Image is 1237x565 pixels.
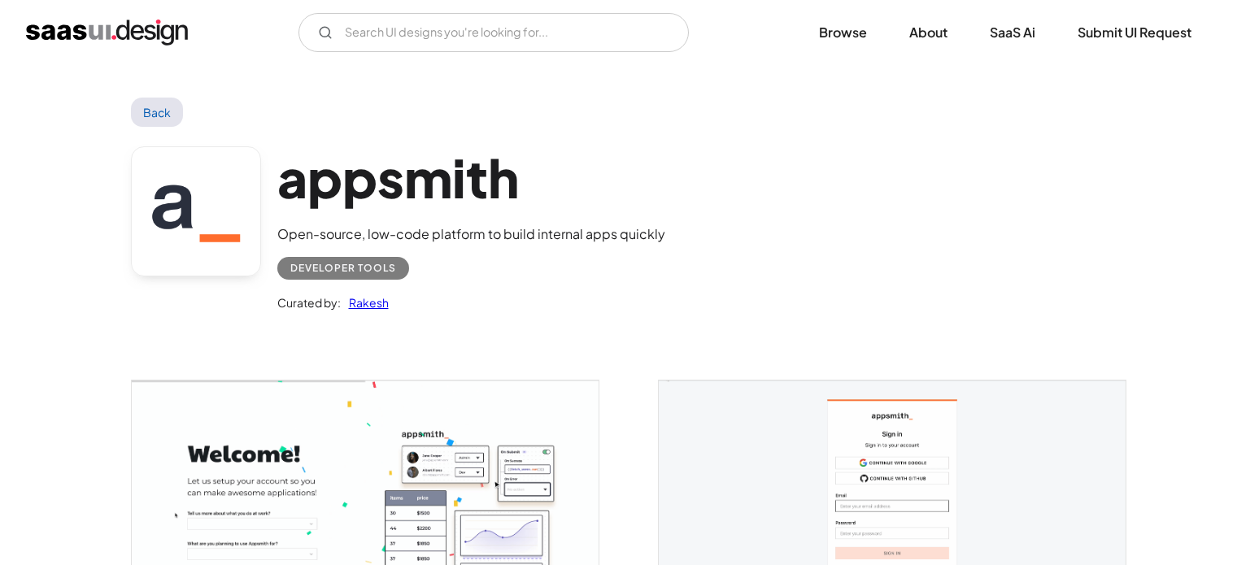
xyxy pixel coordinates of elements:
[890,15,967,50] a: About
[341,293,389,312] a: Rakesh
[970,15,1055,50] a: SaaS Ai
[277,293,341,312] div: Curated by:
[290,259,396,278] div: Developer tools
[1058,15,1211,50] a: Submit UI Request
[799,15,886,50] a: Browse
[131,98,184,127] a: Back
[298,13,689,52] form: Email Form
[26,20,188,46] a: home
[277,224,665,244] div: Open-source, low-code platform to build internal apps quickly
[298,13,689,52] input: Search UI designs you're looking for...
[277,146,665,209] h1: appsmith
